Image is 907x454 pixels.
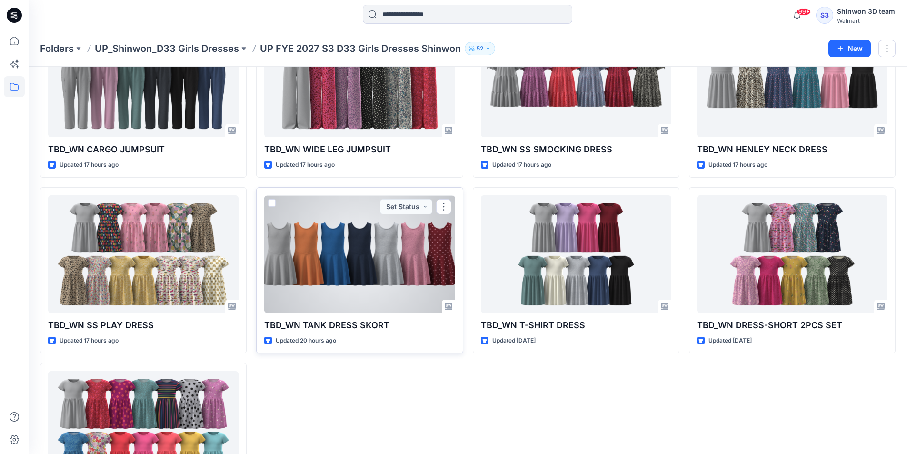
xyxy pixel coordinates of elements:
a: TBD_WN DRESS-SHORT 2PCS SET [697,195,887,313]
button: 52 [465,42,495,55]
p: TBD_WN TANK DRESS SKORT [264,319,455,332]
p: TBD_WN SS SMOCKING DRESS [481,143,671,156]
span: 99+ [797,8,811,16]
p: Updated 17 hours ago [60,336,119,346]
p: Updated [DATE] [708,336,752,346]
p: Updated 17 hours ago [276,160,335,170]
p: 52 [477,43,483,54]
div: Walmart [837,17,895,24]
p: TBD_WN SS PLAY DRESS [48,319,239,332]
a: TBD_WN SS PLAY DRESS [48,195,239,313]
a: TBD_WN CARGO JUMPSUIT [48,20,239,137]
a: TBD_WN TANK DRESS SKORT [264,195,455,313]
button: New [828,40,871,57]
p: Updated 17 hours ago [60,160,119,170]
div: S3 [816,7,833,24]
p: TBD_WN WIDE LEG JUMPSUIT [264,143,455,156]
p: UP FYE 2027 S3 D33 Girls Dresses Shinwon [260,42,461,55]
p: Updated 20 hours ago [276,336,336,346]
p: TBD_WN DRESS-SHORT 2PCS SET [697,319,887,332]
p: Updated 17 hours ago [708,160,767,170]
p: TBD_WN T-SHIRT DRESS [481,319,671,332]
a: TBD_WN SS SMOCKING DRESS [481,20,671,137]
p: Updated [DATE] [492,336,536,346]
p: Updated 17 hours ago [492,160,551,170]
a: TBD_WN T-SHIRT DRESS [481,195,671,313]
div: Shinwon 3D team [837,6,895,17]
p: TBD_WN CARGO JUMPSUIT [48,143,239,156]
p: TBD_WN HENLEY NECK DRESS [697,143,887,156]
a: Folders [40,42,74,55]
a: TBD_WN WIDE LEG JUMPSUIT [264,20,455,137]
a: TBD_WN HENLEY NECK DRESS [697,20,887,137]
a: UP_Shinwon_D33 Girls Dresses [95,42,239,55]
